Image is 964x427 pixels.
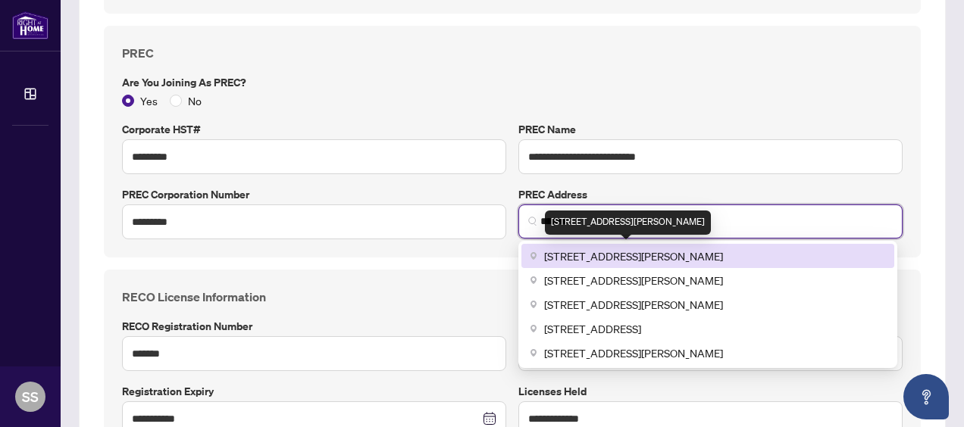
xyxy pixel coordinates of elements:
span: [STREET_ADDRESS][PERSON_NAME] [544,344,723,361]
span: No [182,92,208,109]
label: Are you joining as PREC? [122,74,903,91]
label: Licenses Held [518,383,903,400]
span: [STREET_ADDRESS][PERSON_NAME] [544,248,723,264]
button: Open asap [903,374,949,419]
span: Yes [134,92,164,109]
label: PREC Address [518,186,903,203]
img: logo [12,11,49,39]
label: PREC Corporation Number [122,186,506,203]
span: [STREET_ADDRESS] [544,320,641,337]
img: search_icon [528,217,537,226]
span: [STREET_ADDRESS][PERSON_NAME] [544,272,723,288]
h4: RECO License Information [122,288,903,306]
span: SS [22,386,39,407]
label: Corporate HST# [122,121,506,138]
div: [STREET_ADDRESS][PERSON_NAME] [545,210,711,235]
label: Registration Expiry [122,383,506,400]
h4: PREC [122,44,903,62]
label: RECO Registration Number [122,318,506,335]
span: [STREET_ADDRESS][PERSON_NAME] [544,296,723,313]
label: PREC Name [518,121,903,138]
